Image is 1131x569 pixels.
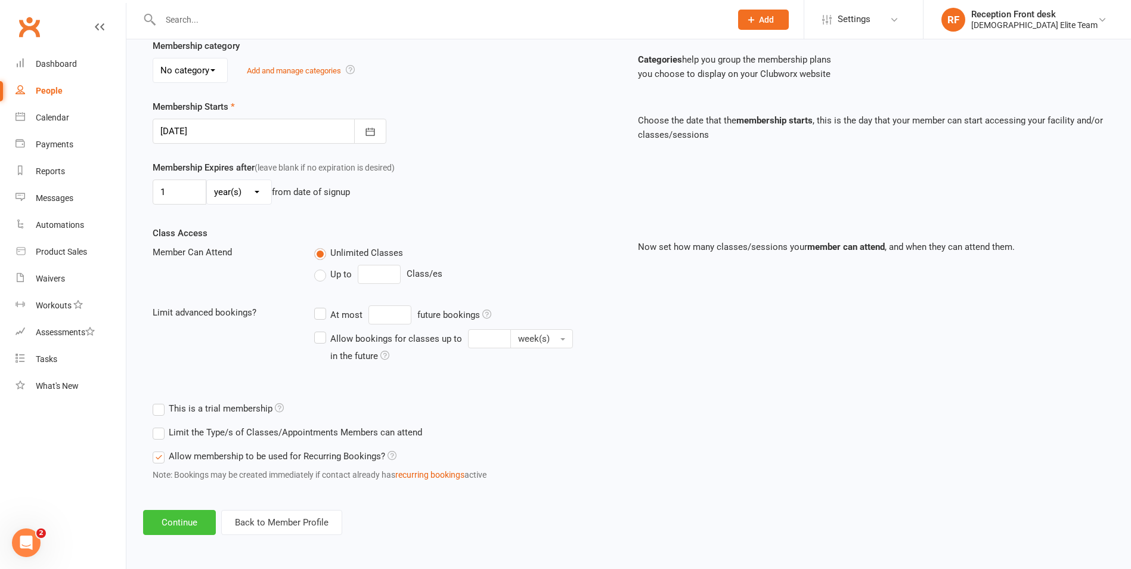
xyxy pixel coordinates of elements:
[16,104,126,131] a: Calendar
[759,15,774,24] span: Add
[36,140,73,149] div: Payments
[36,113,69,122] div: Calendar
[395,468,464,481] button: recurring bookings
[468,329,511,348] input: Allow bookings for classes up to week(s) in the future
[12,528,41,557] iframe: Intercom live chat
[36,528,46,538] span: 2
[14,12,44,42] a: Clubworx
[838,6,870,33] span: Settings
[330,332,462,346] div: Allow bookings for classes up to
[16,292,126,319] a: Workouts
[638,240,1105,254] p: Now set how many classes/sessions your , and when they can attend them.
[36,247,87,256] div: Product Sales
[153,425,422,440] label: Limit the Type/s of Classes/Appointments Members can attend
[36,220,84,230] div: Automations
[368,305,411,324] input: At mostfuture bookings
[153,39,240,53] label: Membership category
[638,52,1105,81] p: help you group the membership plans you choose to display on your Clubworx website
[36,59,77,69] div: Dashboard
[417,308,491,322] div: future bookings
[36,301,72,310] div: Workouts
[153,160,395,175] label: Membership Expires after
[638,54,682,65] strong: Categories
[272,185,350,199] div: from date of signup
[143,510,216,535] button: Continue
[16,373,126,400] a: What's New
[16,131,126,158] a: Payments
[807,242,885,252] strong: member can attend
[16,78,126,104] a: People
[36,193,73,203] div: Messages
[153,100,235,114] label: Membership Starts
[36,354,57,364] div: Tasks
[16,239,126,265] a: Product Sales
[16,185,126,212] a: Messages
[971,9,1098,20] div: Reception Front desk
[518,333,550,344] span: week(s)
[330,246,403,258] span: Unlimited Classes
[36,327,95,337] div: Assessments
[157,11,723,28] input: Search...
[36,86,63,95] div: People
[16,319,126,346] a: Assessments
[330,308,362,322] div: At most
[153,449,396,463] label: Allow membership to be used for Recurring Bookings?
[221,510,342,535] button: Back to Member Profile
[36,274,65,283] div: Waivers
[638,113,1105,142] p: Choose the date that the , this is the day that your member can start accessing your facility and...
[16,346,126,373] a: Tasks
[330,349,389,363] div: in the future
[330,267,352,280] span: Up to
[16,51,126,78] a: Dashboard
[144,305,305,320] div: Limit advanced bookings?
[16,212,126,239] a: Automations
[153,226,207,240] label: Class Access
[144,245,305,259] div: Member Can Attend
[16,158,126,185] a: Reports
[255,163,395,172] span: (leave blank if no expiration is desired)
[738,10,789,30] button: Add
[153,468,862,481] div: Note: Bookings may be created immediately if contact already has active
[36,166,65,176] div: Reports
[247,66,341,75] a: Add and manage categories
[36,381,79,391] div: What's New
[971,20,1098,30] div: [DEMOGRAPHIC_DATA] Elite Team
[510,329,573,348] button: Allow bookings for classes up to in the future
[16,265,126,292] a: Waivers
[941,8,965,32] div: RF
[314,265,619,284] div: Class/es
[153,401,284,416] label: This is a trial membership
[736,115,813,126] strong: membership starts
